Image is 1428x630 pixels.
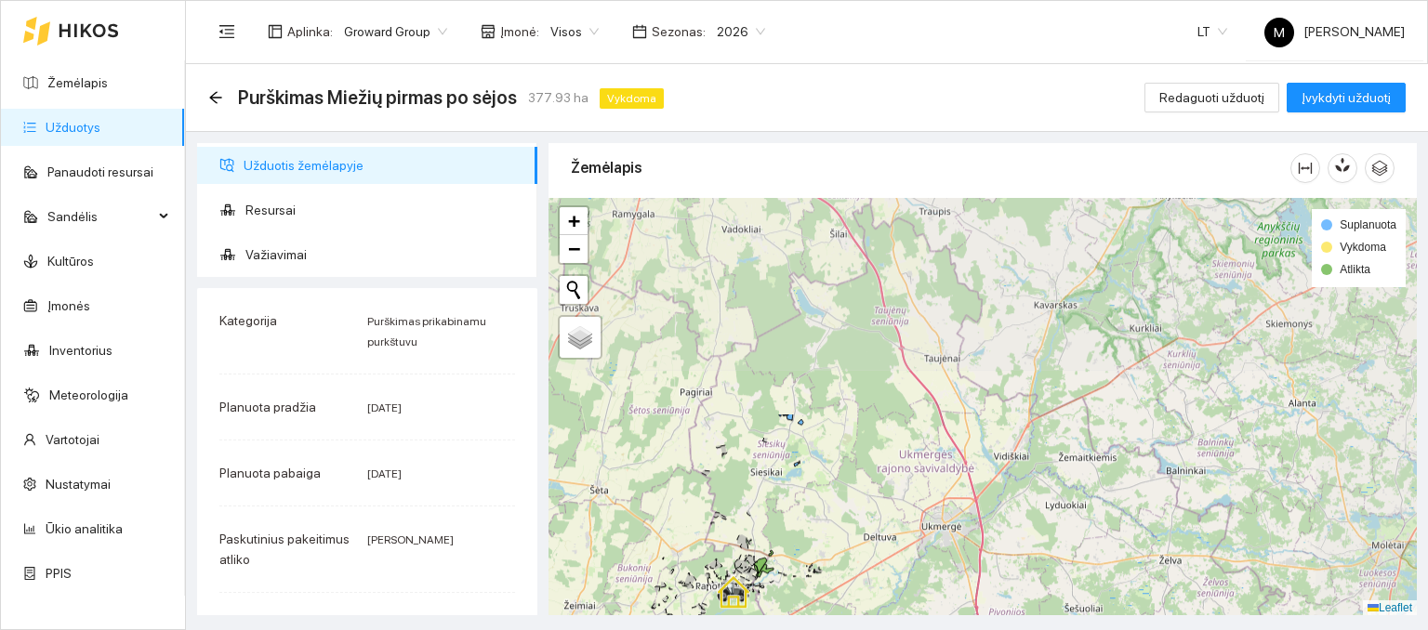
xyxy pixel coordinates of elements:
span: Suplanuota [1340,218,1396,231]
span: shop [481,24,496,39]
span: Redaguoti užduotį [1159,87,1264,108]
span: Sandėlis [47,198,153,235]
span: M [1274,18,1285,47]
span: Resursai [245,191,522,229]
button: Įvykdyti užduotį [1287,83,1406,112]
a: Zoom in [560,207,588,235]
a: Ūkio analitika [46,521,123,536]
a: Layers [560,317,601,358]
span: Groward Group [344,18,447,46]
a: Zoom out [560,235,588,263]
span: menu-fold [218,23,235,40]
button: menu-fold [208,13,245,50]
span: 377.93 ha [528,87,588,108]
span: − [568,237,580,260]
span: calendar [632,24,647,39]
span: [DATE] [367,401,402,414]
span: Kategorija [219,313,277,328]
a: Meteorologija [49,387,128,402]
div: Atgal [208,90,223,106]
a: Leaflet [1368,601,1412,614]
span: LT [1197,18,1227,46]
a: Žemėlapis [47,75,108,90]
div: Žemėlapis [571,141,1290,194]
span: + [568,209,580,232]
a: Vartotojai [46,432,99,447]
a: Įmonės [47,298,90,313]
span: Purškimas prikabinamu purkštuvu [367,315,486,348]
span: column-width [1291,161,1319,176]
span: Atlikta [1340,263,1370,276]
span: Vykdoma [1340,241,1386,254]
span: [DATE] [367,467,402,480]
button: column-width [1290,153,1320,183]
span: [PERSON_NAME] [367,533,454,546]
a: PPIS [46,566,72,581]
a: Redaguoti užduotį [1144,90,1279,105]
span: Purškimas Miežių pirmas po sėjos [238,83,517,112]
a: Panaudoti resursai [47,164,153,179]
span: Aplinka : [287,21,333,42]
a: Užduotys [46,120,100,135]
span: [PERSON_NAME] [1264,24,1405,39]
span: Važiavimai [245,236,522,273]
button: Redaguoti užduotį [1144,83,1279,112]
span: Visos [550,18,599,46]
span: arrow-left [208,90,223,105]
span: 2026 [717,18,765,46]
a: Nustatymai [46,477,111,492]
span: Įmonė : [500,21,539,42]
span: Paskutinius pakeitimus atliko [219,532,350,567]
span: Planuota pabaiga [219,466,321,480]
span: Sezonas : [652,21,706,42]
span: Užduotis žemėlapyje [244,147,522,184]
button: Initiate a new search [560,276,588,304]
span: Vykdoma [600,88,664,109]
a: Kultūros [47,254,94,269]
a: Inventorius [49,343,112,358]
span: layout [268,24,283,39]
span: Planuota pradžia [219,400,316,414]
span: Įvykdyti užduotį [1302,87,1391,108]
